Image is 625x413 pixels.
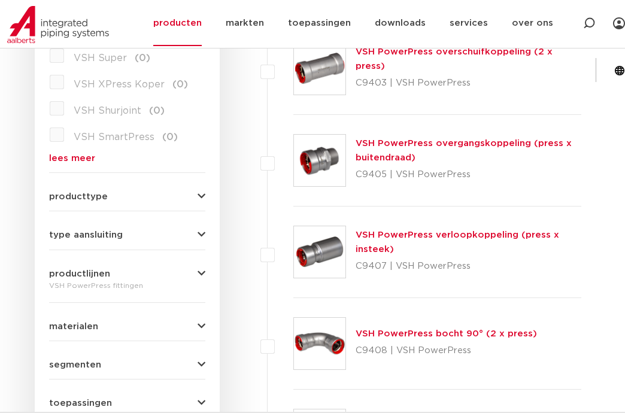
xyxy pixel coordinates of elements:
span: VSH SmartPress [74,132,154,142]
button: type aansluiting [49,230,205,239]
button: productlijnen [49,269,205,278]
a: lees meer [49,154,205,163]
a: VSH PowerPress bocht 90° (2 x press) [356,329,537,338]
div: VSH PowerPress fittingen [49,278,205,293]
button: toepassingen [49,399,205,408]
button: segmenten [49,360,205,369]
img: Thumbnail for VSH PowerPress overgangskoppeling (press x buitendraad) [294,135,345,186]
span: VSH XPress Koper [74,80,165,89]
span: materialen [49,322,98,331]
span: VSH Shurjoint [74,106,141,116]
span: segmenten [49,360,101,369]
p: C9405 | VSH PowerPress [356,165,581,184]
span: toepassingen [49,399,112,408]
span: productlijnen [49,269,110,278]
p: C9408 | VSH PowerPress [356,341,537,360]
button: producttype [49,192,205,201]
a: VSH PowerPress overgangskoppeling (press x buitendraad) [356,139,572,162]
p: C9407 | VSH PowerPress [356,257,581,276]
span: (0) [149,106,165,116]
button: materialen [49,322,205,331]
p: C9403 | VSH PowerPress [356,74,581,93]
a: VSH PowerPress verloopkoppeling (press x insteek) [356,230,559,254]
span: (0) [172,80,188,89]
span: producttype [49,192,108,201]
span: (0) [162,132,178,142]
img: Thumbnail for VSH PowerPress bocht 90° (2 x press) [294,318,345,369]
span: type aansluiting [49,230,123,239]
img: Thumbnail for VSH PowerPress verloopkoppeling (press x insteek) [294,226,345,278]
